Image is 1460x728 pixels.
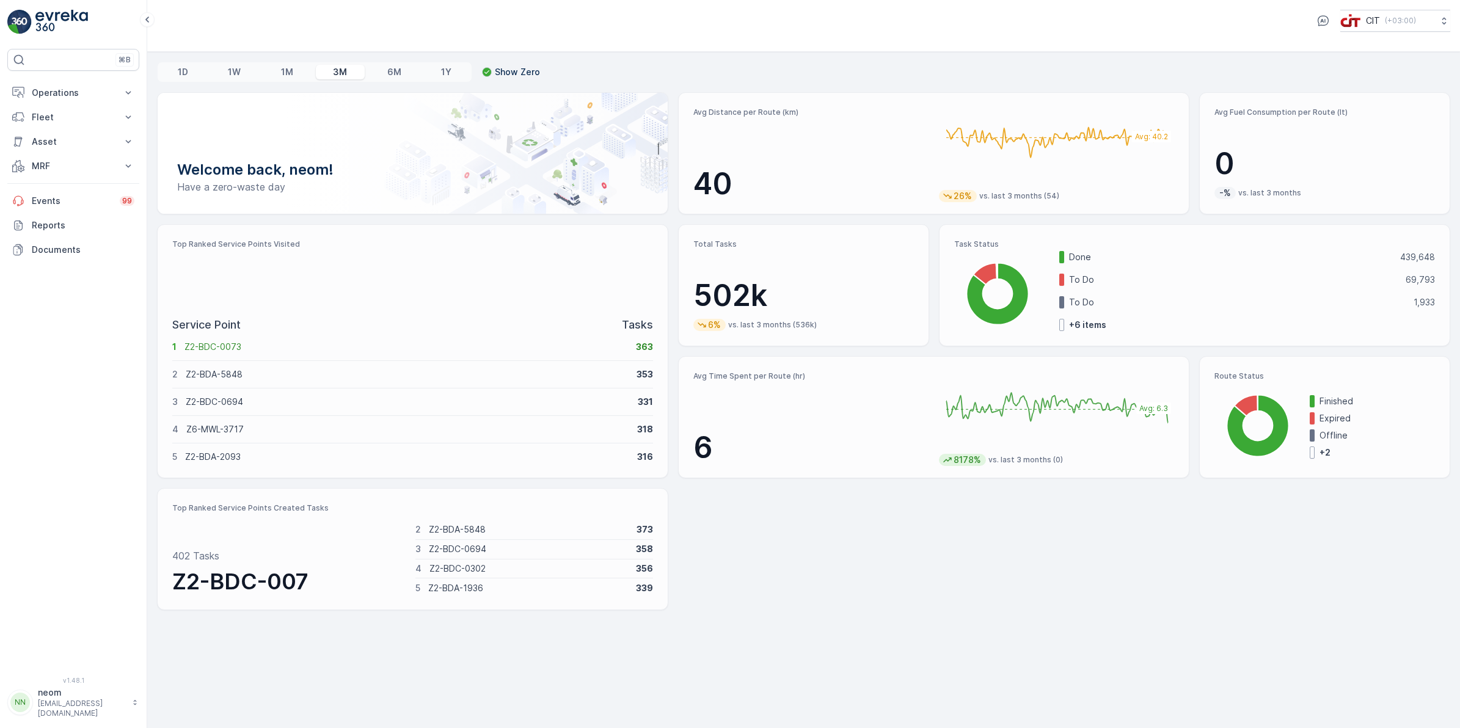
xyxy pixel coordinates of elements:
[428,582,629,594] p: Z2-BDA-1936
[728,320,817,330] p: vs. last 3 months (536k)
[7,154,139,178] button: MRF
[429,562,629,575] p: Z2-BDC-0302
[693,239,914,249] p: Total Tasks
[636,562,653,575] p: 356
[333,66,347,78] p: 3M
[172,568,308,595] span: Z2-BDC-007
[495,66,540,78] p: Show Zero
[185,451,629,463] p: Z2-BDA-2093
[637,451,653,463] p: 316
[952,454,982,466] p: 8178%
[172,423,178,435] p: 4
[952,190,973,202] p: 26%
[693,107,929,117] p: Avg Distance per Route (km)
[186,368,629,380] p: Z2-BDA-5848
[441,66,451,78] p: 1Y
[172,341,177,353] p: 1
[32,111,115,123] p: Fleet
[1214,371,1435,381] p: Route Status
[979,191,1059,201] p: vs. last 3 months (54)
[1069,296,1406,308] p: To Do
[119,55,131,65] p: ⌘B
[1366,15,1380,27] p: CIT
[32,160,115,172] p: MRF
[637,368,653,380] p: 353
[7,129,139,154] button: Asset
[693,429,929,466] p: 6
[954,239,1435,249] p: Task Status
[122,196,132,206] p: 99
[172,396,178,408] p: 3
[693,371,929,381] p: Avg Time Spent per Route (hr)
[1385,16,1416,26] p: ( +03:00 )
[172,548,219,563] p: 402 Tasks
[186,423,629,435] p: Z6-MWL-3717
[177,160,648,180] p: Welcome back, neom!
[281,66,293,78] p: 1M
[32,244,134,256] p: Documents
[707,319,722,331] p: 6%
[638,396,653,408] p: 331
[228,66,241,78] p: 1W
[7,105,139,129] button: Fleet
[988,455,1063,465] p: vs. last 3 months (0)
[429,543,629,555] p: Z2-BDC-0694
[622,316,653,333] p: Tasks
[7,10,32,34] img: logo
[186,396,630,408] p: Z2-BDC-0694
[7,213,139,238] a: Reports
[1069,319,1106,331] p: + 6 items
[172,451,177,463] p: 5
[415,562,422,575] p: 4
[1414,296,1435,308] p: 1,933
[7,686,139,718] button: NNneom[EMAIL_ADDRESS][DOMAIN_NAME]
[32,136,115,148] p: Asset
[1214,107,1435,117] p: Avg Fuel Consumption per Route (lt)
[636,543,653,555] p: 358
[636,582,653,594] p: 339
[636,341,653,353] p: 363
[1218,187,1232,199] p: -%
[32,219,134,231] p: Reports
[1238,188,1301,198] p: vs. last 3 months
[172,368,178,380] p: 2
[1319,429,1435,442] p: Offline
[32,195,112,207] p: Events
[32,87,115,99] p: Operations
[693,166,929,202] p: 40
[7,189,139,213] a: Events99
[1214,145,1435,182] p: 0
[7,238,139,262] a: Documents
[1319,395,1435,407] p: Finished
[637,523,653,536] p: 373
[415,523,421,536] p: 2
[1340,14,1361,27] img: cit-logo_pOk6rL0.png
[637,423,653,435] p: 318
[172,239,653,249] p: Top Ranked Service Points Visited
[693,277,914,314] p: 502k
[35,10,88,34] img: logo_light-DOdMpM7g.png
[1319,446,1330,459] p: + 2
[38,686,126,699] p: neom
[1069,251,1392,263] p: Done
[7,677,139,684] span: v 1.48.1
[1406,274,1435,286] p: 69,793
[10,693,30,712] div: NN
[178,66,188,78] p: 1D
[415,582,420,594] p: 5
[415,543,421,555] p: 3
[429,523,629,536] p: Z2-BDA-5848
[1069,274,1398,286] p: To Do
[177,180,648,194] p: Have a zero-waste day
[184,341,628,353] p: Z2-BDC-0073
[1319,412,1435,424] p: Expired
[172,503,653,513] p: Top Ranked Service Points Created Tasks
[1400,251,1435,263] p: 439,648
[7,81,139,105] button: Operations
[38,699,126,718] p: [EMAIL_ADDRESS][DOMAIN_NAME]
[1340,10,1450,32] button: CIT(+03:00)
[387,66,401,78] p: 6M
[172,316,241,333] p: Service Point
